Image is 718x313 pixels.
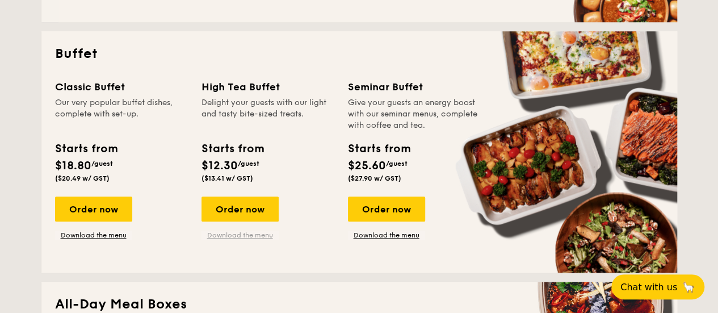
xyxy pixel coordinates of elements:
[91,160,113,168] span: /guest
[201,140,263,157] div: Starts from
[348,197,425,222] div: Order now
[348,174,401,182] span: ($27.90 w/ GST)
[55,174,110,182] span: ($20.49 w/ GST)
[55,79,188,95] div: Classic Buffet
[55,159,91,173] span: $18.80
[201,197,279,222] div: Order now
[682,281,695,294] span: 🦙
[201,97,334,131] div: Delight your guests with our light and tasty bite-sized treats.
[348,140,410,157] div: Starts from
[348,97,481,131] div: Give your guests an energy boost with our seminar menus, complete with coffee and tea.
[55,97,188,131] div: Our very popular buffet dishes, complete with set-up.
[201,174,253,182] span: ($13.41 w/ GST)
[348,79,481,95] div: Seminar Buffet
[620,282,677,293] span: Chat with us
[55,231,132,240] a: Download the menu
[201,159,238,173] span: $12.30
[348,159,386,173] span: $25.60
[611,274,704,299] button: Chat with us🦙
[55,140,117,157] div: Starts from
[201,79,334,95] div: High Tea Buffet
[55,197,132,222] div: Order now
[238,160,259,168] span: /guest
[348,231,425,240] a: Download the menu
[201,231,279,240] a: Download the menu
[55,45,664,63] h2: Buffet
[386,160,408,168] span: /guest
